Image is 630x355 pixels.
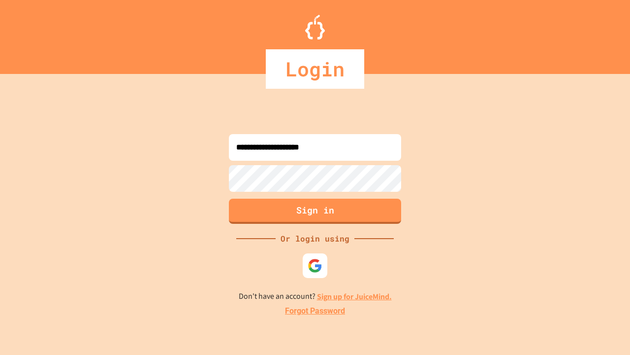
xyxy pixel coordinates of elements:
div: Or login using [276,233,354,245]
img: Logo.svg [305,15,325,39]
button: Sign in [229,199,401,224]
a: Sign up for JuiceMind. [317,291,392,302]
img: google-icon.svg [308,258,322,273]
p: Don't have an account? [239,290,392,303]
a: Forgot Password [285,305,345,317]
div: Login [266,49,364,89]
